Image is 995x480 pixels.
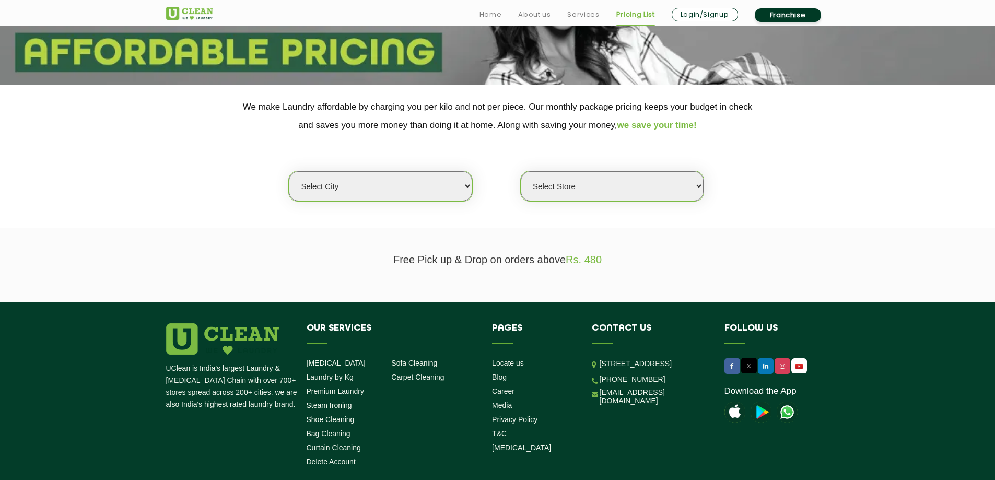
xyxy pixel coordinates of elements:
[777,402,798,423] img: UClean Laundry and Dry Cleaning
[166,323,279,355] img: logo.png
[492,387,514,395] a: Career
[492,443,551,452] a: [MEDICAL_DATA]
[755,8,821,22] a: Franchise
[600,358,709,370] p: [STREET_ADDRESS]
[307,429,350,438] a: Bag Cleaning
[600,388,709,405] a: [EMAIL_ADDRESS][DOMAIN_NAME]
[307,373,354,381] a: Laundry by Kg
[518,8,551,21] a: About us
[391,373,444,381] a: Carpet Cleaning
[391,359,437,367] a: Sofa Cleaning
[792,361,806,372] img: UClean Laundry and Dry Cleaning
[592,323,709,343] h4: Contact us
[479,8,502,21] a: Home
[492,359,524,367] a: Locate us
[724,386,797,396] a: Download the App
[307,458,356,466] a: Delete Account
[616,8,655,21] a: Pricing List
[166,7,213,20] img: UClean Laundry and Dry Cleaning
[307,323,477,343] h4: Our Services
[307,415,355,424] a: Shoe Cleaning
[617,120,697,130] span: we save your time!
[724,323,816,343] h4: Follow us
[307,387,365,395] a: Premium Laundry
[307,443,361,452] a: Curtain Cleaning
[166,362,299,411] p: UClean is India's largest Laundry & [MEDICAL_DATA] Chain with over 700+ stores spread across 200+...
[600,375,665,383] a: [PHONE_NUMBER]
[166,254,829,266] p: Free Pick up & Drop on orders above
[567,8,599,21] a: Services
[724,402,745,423] img: apple-icon.png
[751,402,771,423] img: playstoreicon.png
[492,323,576,343] h4: Pages
[672,8,738,21] a: Login/Signup
[492,415,537,424] a: Privacy Policy
[166,98,829,134] p: We make Laundry affordable by charging you per kilo and not per piece. Our monthly package pricin...
[307,401,352,409] a: Steam Ironing
[566,254,602,265] span: Rs. 480
[492,429,507,438] a: T&C
[307,359,366,367] a: [MEDICAL_DATA]
[492,401,512,409] a: Media
[492,373,507,381] a: Blog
